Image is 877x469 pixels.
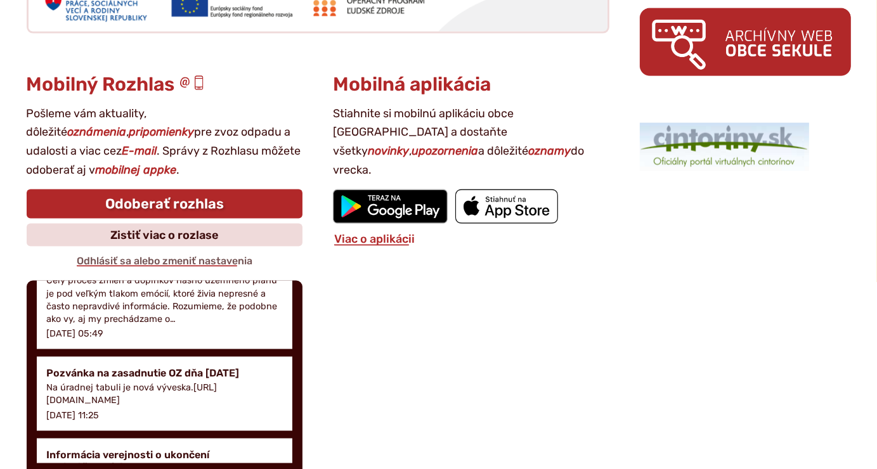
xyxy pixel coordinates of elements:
[455,190,558,224] img: Prejsť na mobilnú aplikáciu Sekule v App Store
[333,74,609,95] h3: Mobilná aplikácia
[333,105,609,180] p: Stiahnite si mobilnú aplikáciu obce [GEOGRAPHIC_DATA] a dostaňte všetky , a dôležité do vrecka.
[47,274,283,326] p: Celý proces zmien a doplnkov nášho územného plánu je pod veľkým tlakom emócií, ktoré živia nepres...
[640,123,809,171] img: 1.png
[27,224,303,247] a: Zistiť viac o rozlase
[47,410,100,421] p: [DATE] 11:25
[27,74,303,95] h3: Mobilný Rozhlas
[96,163,177,177] strong: mobilnej appke
[528,144,571,158] strong: oznamy
[27,190,303,219] a: Odoberať rozhlas
[129,125,195,139] strong: pripomienky
[368,144,409,158] strong: novinky
[333,232,416,246] a: Viac o aplikácii
[37,357,293,431] a: Pozvánka na zasadnutie OZ dňa [DATE] Na úradnej tabuli je nová výveska.[URL][DOMAIN_NAME] [DATE] ...
[47,382,283,407] p: Na úradnej tabuli je nová výveska.[URL][DOMAIN_NAME]
[68,125,127,139] strong: oznámenia
[27,105,303,180] p: Pošleme vám aktuality, dôležité , pre zvoz odpadu a udalosti a viac cez . Správy z Rozhlasu môžet...
[640,8,850,76] img: archiv.png
[333,190,448,224] img: Prejsť na mobilnú aplikáciu Sekule v službe Google Play
[122,144,157,158] strong: E-mail
[47,367,283,379] h4: Pozvánka na zasadnutie OZ dňa [DATE]
[47,328,104,339] p: [DATE] 05:49
[75,255,254,267] a: Odhlásiť sa alebo zmeniť nastavenia
[412,144,478,158] strong: upozornenia
[37,238,293,349] a: Územný plán Sekúľ: fakty, prínosy a [PERSON_NAME] nami Celý proces zmien a doplnkov nášho územnéh...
